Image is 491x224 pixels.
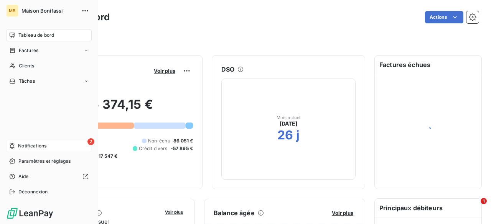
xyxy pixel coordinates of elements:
div: MB [6,5,18,17]
span: Notifications [18,142,46,149]
span: -57 895 € [171,145,193,152]
h6: DSO [221,65,234,74]
span: Déconnexion [18,188,48,195]
span: Mois actuel [277,115,301,120]
h6: Balance âgée [214,208,255,217]
h6: Factures échues [375,56,481,74]
iframe: Intercom live chat [465,198,483,216]
span: Crédit divers [139,145,168,152]
span: Non-échu [148,137,170,144]
button: Voir plus [330,209,356,216]
span: -17 547 € [96,153,117,160]
span: Tâches [19,78,35,85]
h6: Principaux débiteurs [375,199,481,217]
a: Aide [6,170,92,183]
button: Actions [425,11,463,23]
h2: j [296,128,300,143]
h2: 26 [277,128,293,143]
span: Voir plus [154,68,175,74]
button: Voir plus [152,67,178,74]
img: Logo LeanPay [6,207,54,219]
span: Voir plus [165,209,183,215]
span: Clients [19,62,34,69]
button: Voir plus [163,208,185,215]
h2: 95 374,15 € [43,97,193,120]
span: [DATE] [280,120,298,128]
span: Factures [19,47,38,54]
span: Voir plus [332,210,353,216]
span: 2 [87,138,94,145]
span: Aide [18,173,29,180]
span: 86 051 € [173,137,193,144]
span: 1 [481,198,487,204]
span: Tableau de bord [18,32,54,39]
span: Paramètres et réglages [18,158,71,165]
span: Maison Bonifassi [21,8,77,14]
